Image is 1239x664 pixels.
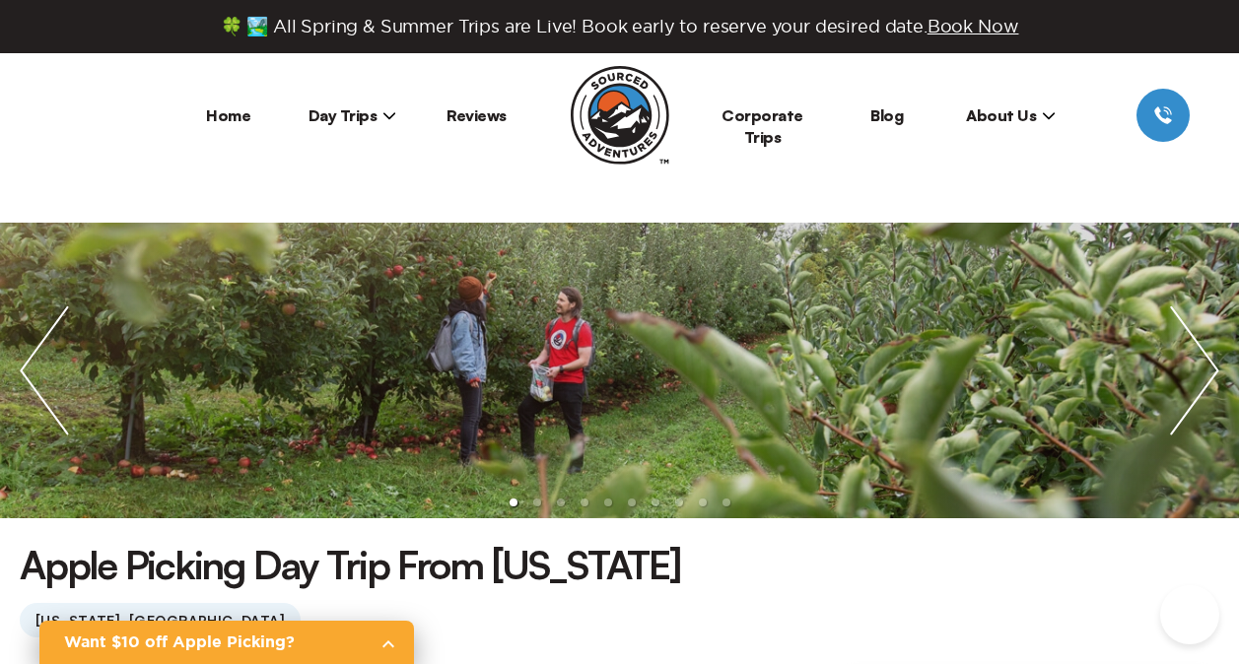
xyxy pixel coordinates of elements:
a: Corporate Trips [722,105,803,147]
li: slide item 9 [699,498,707,506]
li: slide item 1 [510,498,517,506]
a: Want $10 off Apple Picking? [39,621,414,664]
li: slide item 4 [581,498,588,506]
li: slide item 8 [675,498,683,506]
a: Blog [870,105,903,125]
span: 🍀 🏞️ All Spring & Summer Trips are Live! Book early to reserve your desired date. [221,16,1019,37]
li: slide item 5 [604,498,612,506]
span: About Us [966,105,1056,125]
h1: Apple Picking Day Trip From [US_STATE] [20,538,681,591]
li: slide item 3 [557,498,565,506]
li: slide item 2 [533,498,541,506]
span: Day Trips [309,105,397,125]
h2: Want $10 off Apple Picking? [64,631,365,654]
a: Reviews [447,105,507,125]
a: Home [206,105,250,125]
li: slide item 10 [723,498,730,506]
span: [US_STATE], [GEOGRAPHIC_DATA] [20,603,301,637]
img: Sourced Adventures company logo [571,66,669,165]
li: slide item 7 [652,498,659,506]
iframe: Help Scout Beacon - Open [1160,585,1219,644]
span: Book Now [928,17,1019,35]
img: next slide / item [1150,223,1239,518]
li: slide item 6 [628,498,636,506]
